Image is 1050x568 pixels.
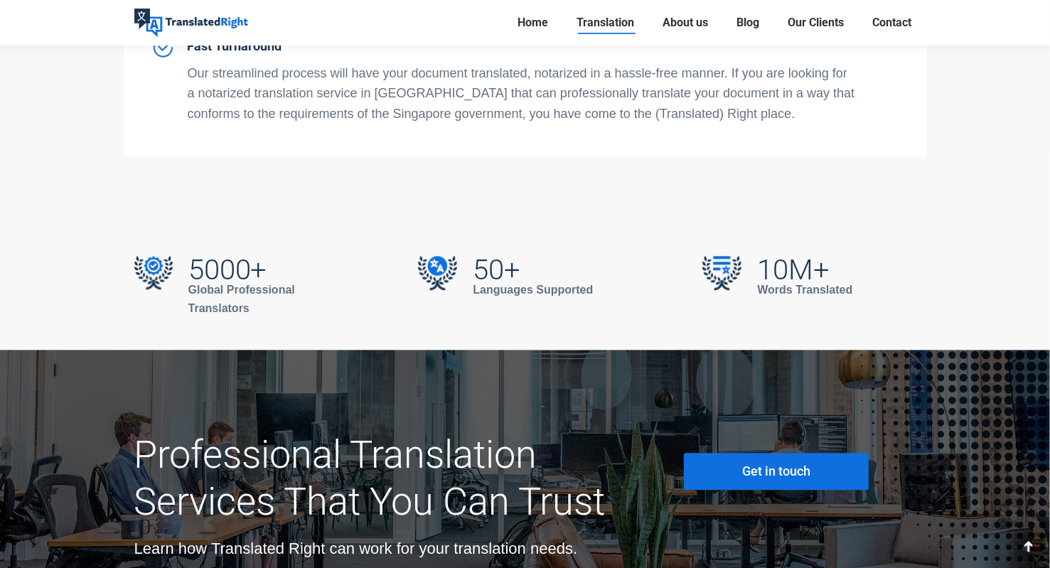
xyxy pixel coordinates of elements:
h2: 50+ [473,259,593,281]
img: Translated Right [134,9,248,37]
a: Blog [733,13,764,33]
a: Translation [573,13,639,33]
h2: 5000+ [188,259,348,281]
a: Get in touch [684,453,869,490]
strong: Global Professional Translators [188,284,295,314]
a: About us [659,13,713,33]
span: Our Clients [788,16,845,30]
span: Contact [873,16,912,30]
span: Translation [577,16,635,30]
h2: 10M+ [757,259,852,281]
span: Home [518,16,549,30]
h5: Fast Turnaround [188,36,856,56]
img: 10M+ [702,256,741,290]
span: Get in touch [742,464,810,478]
a: Our Clients [784,13,849,33]
strong: Languages Supported [473,284,593,296]
span: About us [663,16,709,30]
a: Contact [869,13,916,33]
p: Our streamlined process will have your document translated, notarized in a hassle-free manner. If... [188,63,856,124]
img: 50+ [418,256,457,290]
a: Home [514,13,553,33]
strong: Words Translated [757,284,852,296]
img: 5000+ [134,256,173,289]
span: Blog [737,16,760,30]
div: Learn how Translated Right can work for your translation needs. [134,540,641,558]
img: null [152,36,173,58]
h2: Professional Translation Services That You Can Trust [134,432,641,525]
